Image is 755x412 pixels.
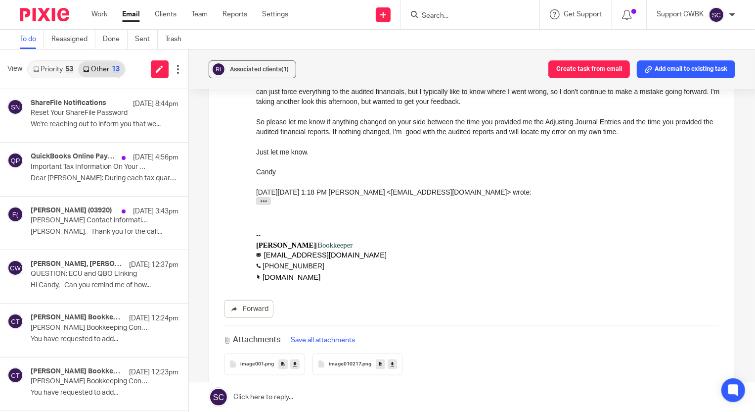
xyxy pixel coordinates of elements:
[31,389,178,397] p: You have requested to add...
[288,335,358,346] button: Save all attachments
[224,300,273,318] a: Forward
[224,334,280,346] h3: Attachments
[31,99,106,107] h4: ShareFile Notifications
[222,9,247,19] a: Reports
[31,120,178,129] p: We're reaching out to inform you that we...
[7,260,23,276] img: svg%3E
[115,48,117,56] td: |
[30,56,222,64] td: [PERSON_NAME], [PERSON_NAME] & [PERSON_NAME]
[30,72,99,80] td: o
[31,206,112,215] h4: [PERSON_NAME] (03920)
[112,66,120,73] div: 13
[312,354,402,375] button: image010217.png
[230,66,289,72] span: Associated clients
[240,361,264,367] span: image001
[99,72,101,80] td: |
[133,153,178,162] p: [DATE] 4:56pm
[20,8,69,21] img: Pixie
[31,109,149,117] p: Reset Your ShareFile Password
[223,56,281,64] a: [DOMAIN_NAME]
[564,11,602,18] span: Get Support
[133,206,178,216] p: [DATE] 3:43pm
[7,313,23,329] img: svg%3E
[423,114,425,118] sup: †
[548,60,630,78] button: Create task from email
[129,367,178,377] p: [DATE] 12:23pm
[281,66,289,72] span: (1)
[421,12,510,21] input: Search
[7,206,23,222] img: svg%3E
[135,30,158,49] a: Sent
[133,99,178,109] p: [DATE] 8:44pm
[103,30,128,49] a: Done
[264,361,274,367] span: .png
[7,64,22,74] span: View
[78,61,124,77] a: Other13
[31,270,149,278] p: QUESTION: ECU and QBO LInking
[31,163,149,171] p: Important Tax Information On Your Federal Payment and Filing
[31,216,149,225] p: [PERSON_NAME] Contact information
[224,354,305,375] button: image001.png
[347,122,349,125] sup: †
[31,335,178,344] p: You have requested to add...
[709,7,724,23] img: svg%3E
[7,367,23,383] img: svg%3E
[95,48,115,56] td: , CPA
[34,72,99,80] a: [PHONE_NUMBER]
[91,9,107,19] a: Work
[211,62,226,77] img: svg%3E
[101,64,103,72] td: |
[329,361,361,367] span: image010217
[31,153,117,161] h4: QuickBooks Online Payroll
[101,72,172,80] td: m
[65,66,73,73] div: 53
[637,60,735,78] button: Add email to existing task
[7,99,23,115] img: svg%3E
[31,377,149,386] p: [PERSON_NAME] Bookkeeping Confirmation - Send Mail as [PERSON_NAME][EMAIL_ADDRESS][DOMAIN_NAME]
[209,60,296,78] button: Associated clients(1)
[31,260,124,268] h4: [PERSON_NAME], [PERSON_NAME]
[155,9,177,19] a: Clients
[7,153,23,168] img: svg%3E
[30,64,101,72] td: [STREET_ADDRESS]
[129,313,178,323] p: [DATE] 12:24pm
[31,228,178,236] p: [PERSON_NAME], Thank you for the call...
[31,281,178,290] p: Hi Candy, Can you remind me of how...
[51,30,95,49] a: Reassigned
[191,9,208,19] a: Team
[28,61,78,77] a: Priority53
[20,30,44,49] a: To do
[31,313,124,322] h4: [PERSON_NAME] Bookkeeping Team
[103,64,179,72] td: [GEOGRAPHIC_DATA]
[361,361,371,367] span: .png
[165,30,189,49] a: Trash
[657,9,704,19] p: Support CWBK
[30,48,95,56] td: [PERSON_NAME]
[129,260,178,270] p: [DATE] 12:37pm
[31,367,124,376] h4: [PERSON_NAME] Bookkeeping Team
[31,174,178,183] p: Dear [PERSON_NAME]: During each tax quarter...
[31,324,149,332] p: [PERSON_NAME] Bookkeeping Confirmation - Send Mail as [PERSON_NAME][EMAIL_ADDRESS][DOMAIN_NAME]
[262,9,288,19] a: Settings
[122,9,140,19] a: Email
[117,48,483,56] td: Partner, CRI Advisors, LLC | Partner, [PERSON_NAME], [PERSON_NAME] & [PERSON_NAME], L.L.C.
[107,72,172,80] a: [PHONE_NUMBER]
[222,56,223,64] td: |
